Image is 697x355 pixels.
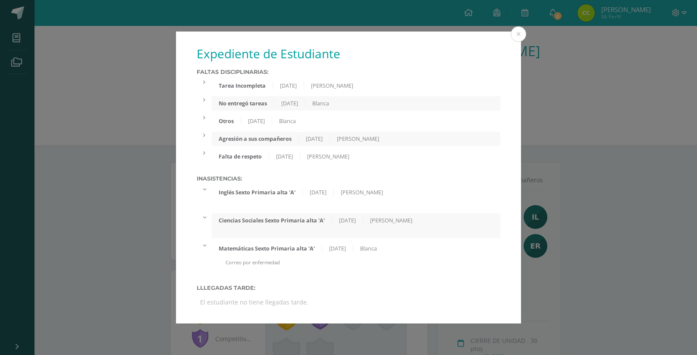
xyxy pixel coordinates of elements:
div: [DATE] [303,189,334,196]
div: [PERSON_NAME] [304,82,360,89]
div: Blanca [353,245,384,252]
div: [DATE] [241,117,272,125]
button: Close (Esc) [511,26,526,42]
div: Tarea Incompleta [212,82,273,89]
div: [PERSON_NAME] [363,217,419,224]
div: [DATE] [299,135,330,143]
div: [DATE] [269,153,300,160]
div: [DATE] [322,245,353,252]
div: [PERSON_NAME] [334,189,390,196]
div: [PERSON_NAME] [300,153,356,160]
div: Inglés Sexto Primaria alta 'A' [212,189,303,196]
div: Matemáticas Sexto Primaria alta 'A' [212,245,322,252]
div: Otros [212,117,241,125]
div: [PERSON_NAME] [330,135,386,143]
div: Falta de respeto [212,153,269,160]
label: Lllegadas tarde: [197,285,500,291]
div: [DATE] [274,100,305,107]
div: Blanca [305,100,336,107]
div: [DATE] [273,82,304,89]
div: Agresión a sus compañeros [212,135,299,143]
div: [DATE] [332,217,363,224]
div: El estudiante no tiene llegadas tarde. [197,295,500,310]
label: Faltas Disciplinarias: [197,69,500,75]
h1: Expediente de Estudiante [197,45,500,62]
div: Correo por enfermedad [212,259,500,273]
div: Blanca [272,117,303,125]
label: Inasistencias: [197,175,500,182]
div: Ciencias Sociales Sexto Primaria alta 'A' [212,217,332,224]
div: No entregó tareas [212,100,274,107]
